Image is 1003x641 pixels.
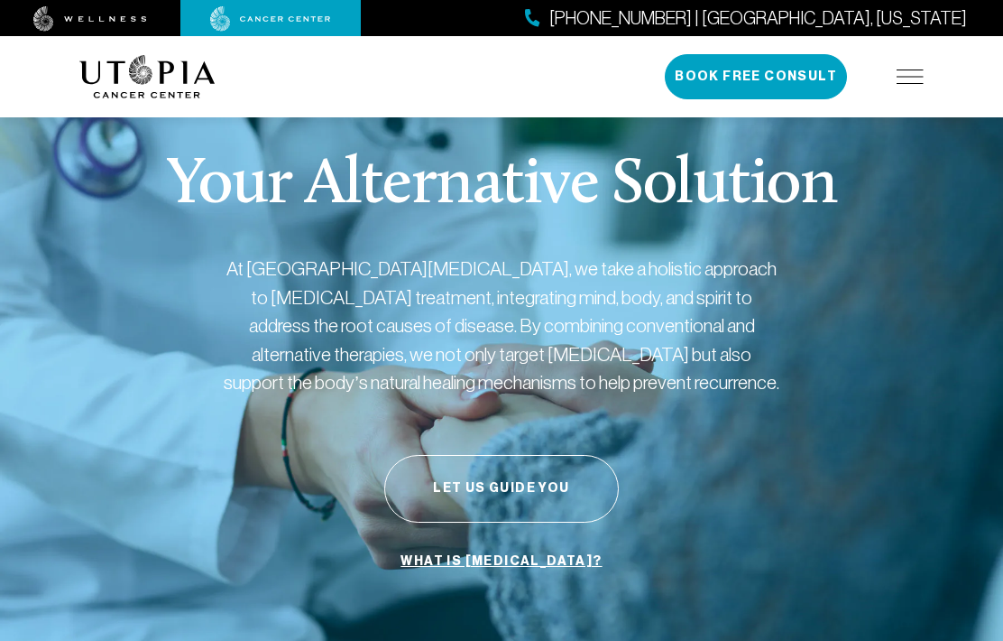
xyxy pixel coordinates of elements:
a: [PHONE_NUMBER] | [GEOGRAPHIC_DATA], [US_STATE] [525,5,967,32]
button: Book Free Consult [665,54,847,99]
p: At [GEOGRAPHIC_DATA][MEDICAL_DATA], we take a holistic approach to [MEDICAL_DATA] treatment, inte... [222,255,781,397]
p: Your Alternative Solution [166,153,836,218]
span: [PHONE_NUMBER] | [GEOGRAPHIC_DATA], [US_STATE] [549,5,967,32]
img: logo [79,55,216,98]
img: cancer center [210,6,331,32]
img: wellness [33,6,147,32]
img: icon-hamburger [897,70,924,84]
button: Let Us Guide You [384,455,619,523]
a: What is [MEDICAL_DATA]? [396,544,606,579]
